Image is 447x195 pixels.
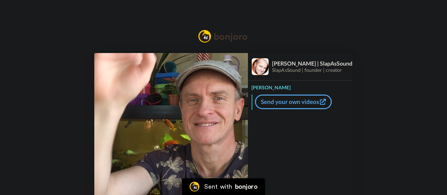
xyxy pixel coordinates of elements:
img: Bonjoro Logo [190,182,199,192]
a: Send your own videos [255,95,332,109]
a: Bonjoro LogoSent withbonjoro [182,178,265,195]
img: Bonjoro Logo [198,30,247,43]
div: Sent with [204,183,232,190]
div: [PERSON_NAME] | SlapAsSound [272,60,352,67]
img: Profile Image [252,58,269,75]
div: SlapAsSound | founder | creator [272,67,352,73]
div: [PERSON_NAME] [248,81,353,91]
div: bonjoro [235,183,257,190]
